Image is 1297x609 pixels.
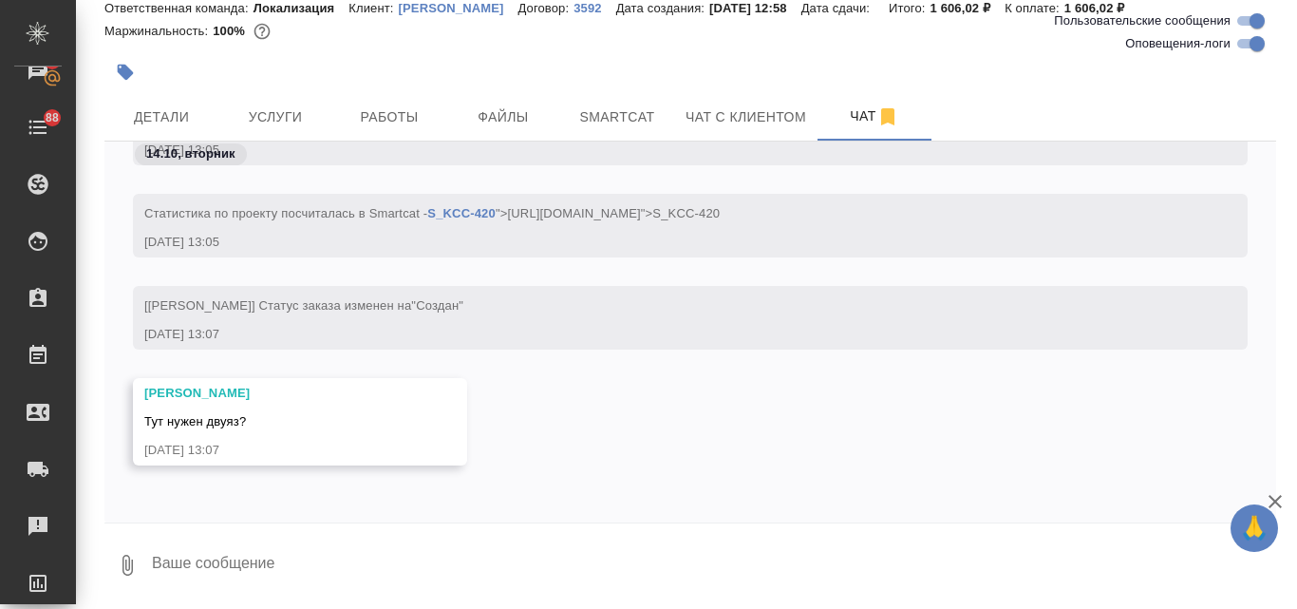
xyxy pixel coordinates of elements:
svg: Отписаться [876,105,899,128]
p: К оплате: [1005,1,1064,15]
p: Ответственная команда: [104,1,254,15]
span: Файлы [458,105,549,129]
span: Услуги [230,105,321,129]
p: 3592 [573,1,615,15]
button: Добавить тэг [104,51,146,93]
a: S_KCC-420 [427,206,496,220]
p: 1 606,02 ₽ [930,1,1006,15]
div: [DATE] 13:07 [144,325,1181,344]
span: Оповещения-логи [1125,34,1231,53]
span: Чат с клиентом [686,105,806,129]
div: [PERSON_NAME] [144,384,401,403]
span: Cтатистика по проекту посчиталась в Smartcat - ">[URL][DOMAIN_NAME]">S_KCC-420 [144,206,720,220]
span: Работы [344,105,435,129]
span: Детали [116,105,207,129]
span: "Создан" [411,298,463,313]
div: [DATE] 13:05 [144,233,1181,252]
p: Итого: [889,1,930,15]
p: [DATE] 12:58 [709,1,801,15]
p: 1 606,02 ₽ [1064,1,1139,15]
span: 88 [34,108,70,127]
p: 100% [213,24,250,38]
p: Маржинальность: [104,24,213,38]
span: Пользовательские сообщения [1054,11,1231,30]
p: 14.10, вторник [146,144,235,163]
a: 88 [5,104,71,151]
p: Дата сдачи: [801,1,874,15]
p: Локализация [254,1,349,15]
button: 🙏 [1231,504,1278,552]
p: [PERSON_NAME] [399,1,518,15]
span: [[PERSON_NAME]] Статус заказа изменен на [144,298,463,313]
a: 101 [5,47,71,94]
p: Договор: [517,1,573,15]
span: Smartcat [572,105,663,129]
div: [DATE] 13:07 [144,441,401,460]
p: Дата создания: [616,1,709,15]
p: Клиент: [348,1,398,15]
span: 🙏 [1238,508,1270,548]
span: Чат [829,105,920,128]
span: Тут нужен двуяз? [144,414,246,428]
